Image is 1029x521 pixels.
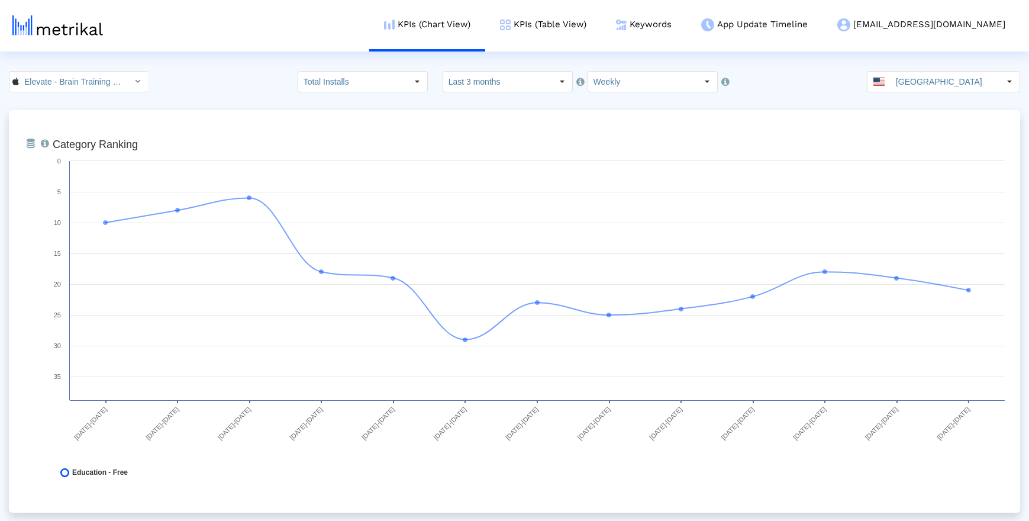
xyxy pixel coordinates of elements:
[217,406,252,441] text: [DATE]-[DATE]
[54,250,61,257] text: 15
[288,406,324,441] text: [DATE]-[DATE]
[54,219,61,226] text: 10
[407,72,427,92] div: Select
[144,406,180,441] text: [DATE]-[DATE]
[54,373,61,380] text: 35
[837,18,850,31] img: my-account-menu-icon.png
[552,72,572,92] div: Select
[864,406,899,441] text: [DATE]-[DATE]
[999,72,1020,92] div: Select
[792,406,827,441] text: [DATE]-[DATE]
[720,406,756,441] text: [DATE]-[DATE]
[57,188,61,195] text: 5
[12,15,103,36] img: metrical-logo-light.png
[701,18,714,31] img: app-update-menu-icon.png
[72,468,128,477] span: Education - Free
[384,20,395,30] img: kpi-chart-menu-icon.png
[500,20,511,30] img: kpi-table-menu-icon.png
[936,406,971,441] text: [DATE]-[DATE]
[697,72,717,92] div: Select
[648,406,683,441] text: [DATE]-[DATE]
[128,72,148,92] div: Select
[53,139,138,150] tspan: Category Ranking
[57,157,61,165] text: 0
[73,406,108,441] text: [DATE]-[DATE]
[432,406,467,441] text: [DATE]-[DATE]
[504,406,540,441] text: [DATE]-[DATE]
[360,406,396,441] text: [DATE]-[DATE]
[576,406,611,441] text: [DATE]-[DATE]
[54,281,61,288] text: 20
[616,20,627,30] img: keywords.png
[54,311,61,319] text: 25
[54,342,61,349] text: 30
